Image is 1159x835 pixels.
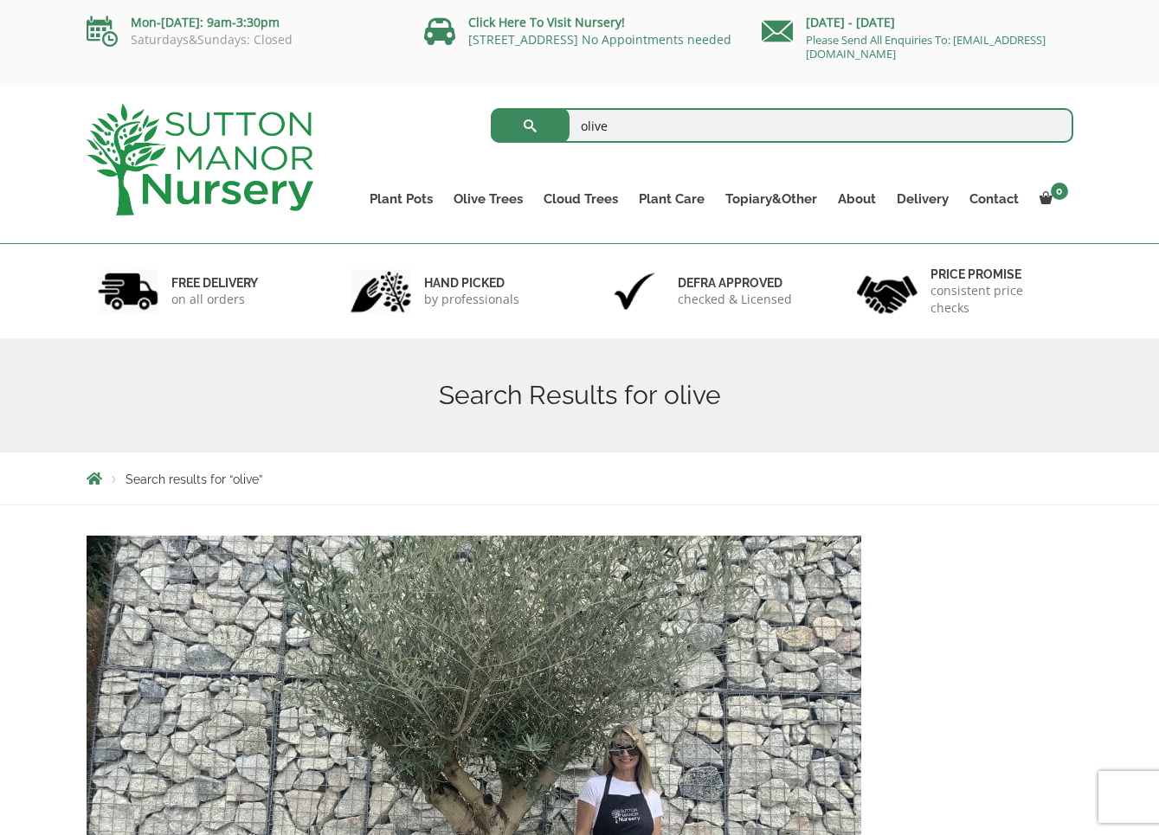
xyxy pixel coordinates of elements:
[959,187,1029,211] a: Contact
[715,187,827,211] a: Topiary&Other
[1029,187,1073,211] a: 0
[424,275,519,291] h6: hand picked
[171,291,258,308] p: on all orders
[351,269,411,313] img: 2.jpg
[126,472,262,486] span: Search results for “olive”
[1051,183,1068,200] span: 0
[87,33,398,47] p: Saturdays&Sundays: Closed
[443,187,533,211] a: Olive Trees
[827,187,886,211] a: About
[98,269,158,313] img: 1.jpg
[604,269,665,313] img: 3.jpg
[857,265,918,318] img: 4.jpg
[628,187,715,211] a: Plant Care
[87,472,1073,485] nav: Breadcrumbs
[806,32,1046,61] a: Please Send All Enquiries To: [EMAIL_ADDRESS][DOMAIN_NAME]
[468,31,731,48] a: [STREET_ADDRESS] No Appointments needed
[886,187,959,211] a: Delivery
[678,291,792,308] p: checked & Licensed
[930,282,1062,317] p: consistent price checks
[468,14,625,30] a: Click Here To Visit Nursery!
[424,291,519,308] p: by professionals
[762,12,1073,33] p: [DATE] - [DATE]
[171,275,258,291] h6: FREE DELIVERY
[87,12,398,33] p: Mon-[DATE]: 9am-3:30pm
[533,187,628,211] a: Cloud Trees
[87,380,1073,411] h1: Search Results for olive
[87,104,313,215] img: logo
[930,267,1062,282] h6: Price promise
[678,275,792,291] h6: Defra approved
[359,187,443,211] a: Plant Pots
[491,108,1073,143] input: Search...
[87,712,861,729] a: Gnarled Multistem Olive Tree XL J334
